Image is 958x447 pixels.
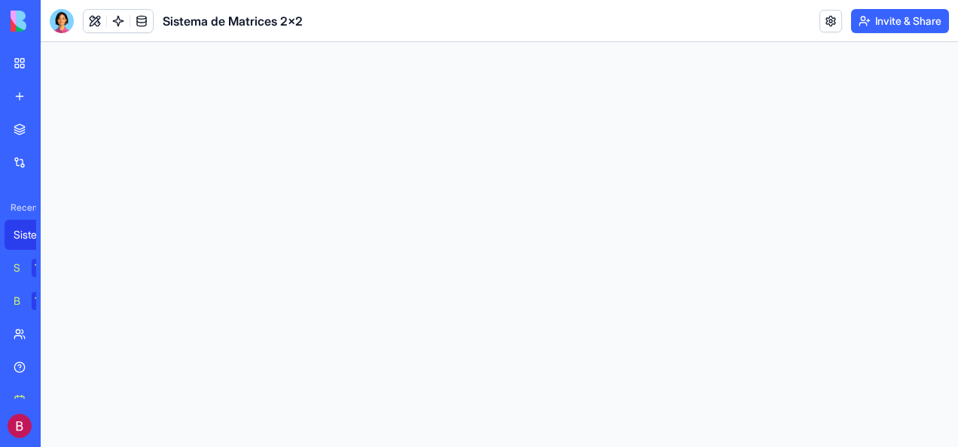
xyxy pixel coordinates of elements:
a: Sistema de Matrices 2x2 [5,220,65,250]
a: Blog Generation ProTRY [5,286,65,316]
h1: Sistema de Matrices 2x2 [163,12,303,30]
div: Blog Generation Pro [14,293,21,309]
button: Invite & Share [851,9,949,33]
div: Sistema de Matrices 2x2 [14,227,56,242]
img: ACg8ocISMEiQCLcJ71frT0EY_71VzGzDgFW27OOKDRUYqcdF0T-PMQ=s96-c [8,414,32,438]
a: Social Media Content GeneratorTRY [5,253,65,283]
img: logo [11,11,104,32]
div: TRY [32,259,56,277]
div: TRY [32,292,56,310]
span: Recent [5,202,36,214]
div: Social Media Content Generator [14,260,21,275]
